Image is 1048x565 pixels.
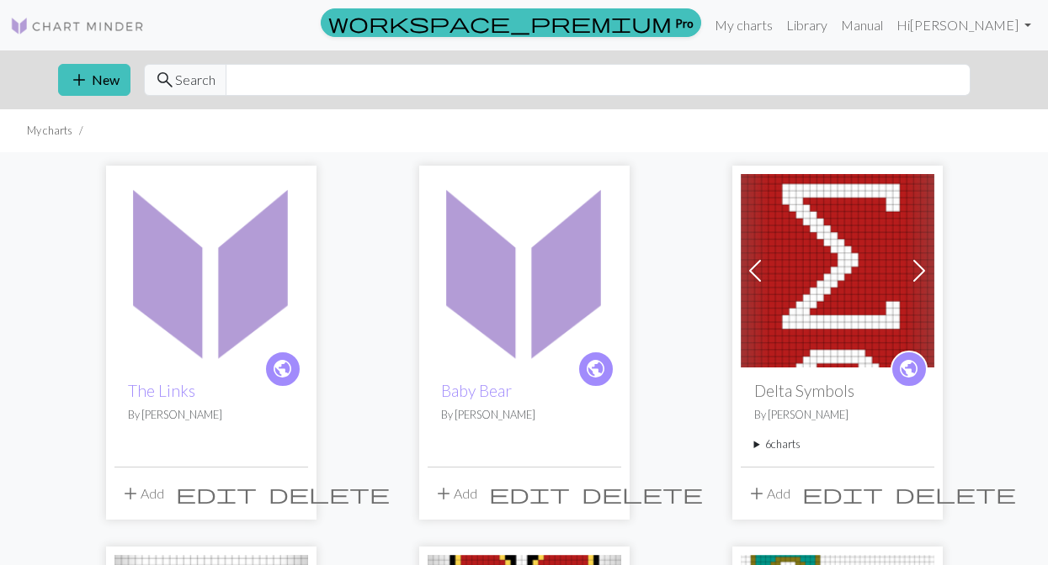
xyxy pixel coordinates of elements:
[898,352,919,386] i: public
[321,8,701,37] a: Pro
[741,478,796,510] button: Add
[895,482,1016,505] span: delete
[489,482,570,505] span: edit
[263,478,396,510] button: Delete
[272,356,293,382] span: public
[890,8,1038,42] a: Hi[PERSON_NAME]
[114,174,308,367] img: The Links
[428,174,621,367] img: Baby Bear
[328,11,672,34] span: workspace_premium
[176,482,257,505] span: edit
[489,483,570,504] i: Edit
[264,351,301,388] a: public
[27,123,72,139] li: My charts
[585,352,606,386] i: public
[128,407,295,423] p: By [PERSON_NAME]
[434,482,454,505] span: add
[741,261,934,277] a: Delta Triangle
[834,8,890,42] a: Manual
[889,478,1022,510] button: Delete
[58,64,130,96] button: New
[441,381,512,400] a: Baby Bear
[802,483,883,504] i: Edit
[10,16,145,36] img: Logo
[114,478,170,510] button: Add
[585,356,606,382] span: public
[754,407,921,423] p: By [PERSON_NAME]
[175,70,215,90] span: Search
[441,407,608,423] p: By [PERSON_NAME]
[577,351,614,388] a: public
[708,8,779,42] a: My charts
[272,352,293,386] i: public
[170,478,263,510] button: Edit
[802,482,883,505] span: edit
[428,478,483,510] button: Add
[747,482,767,505] span: add
[891,351,928,388] a: public
[741,174,934,367] img: Delta Triangle
[582,482,703,505] span: delete
[898,356,919,382] span: public
[428,261,621,277] a: Baby Bear
[796,478,889,510] button: Edit
[269,482,390,505] span: delete
[155,68,175,92] span: search
[120,482,141,505] span: add
[69,68,89,92] span: add
[176,483,257,504] i: Edit
[576,478,709,510] button: Delete
[754,381,921,400] h2: Delta Symbols
[483,478,576,510] button: Edit
[114,261,308,277] a: The Links
[754,436,921,452] summary: 6charts
[779,8,834,42] a: Library
[128,381,195,400] a: The Links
